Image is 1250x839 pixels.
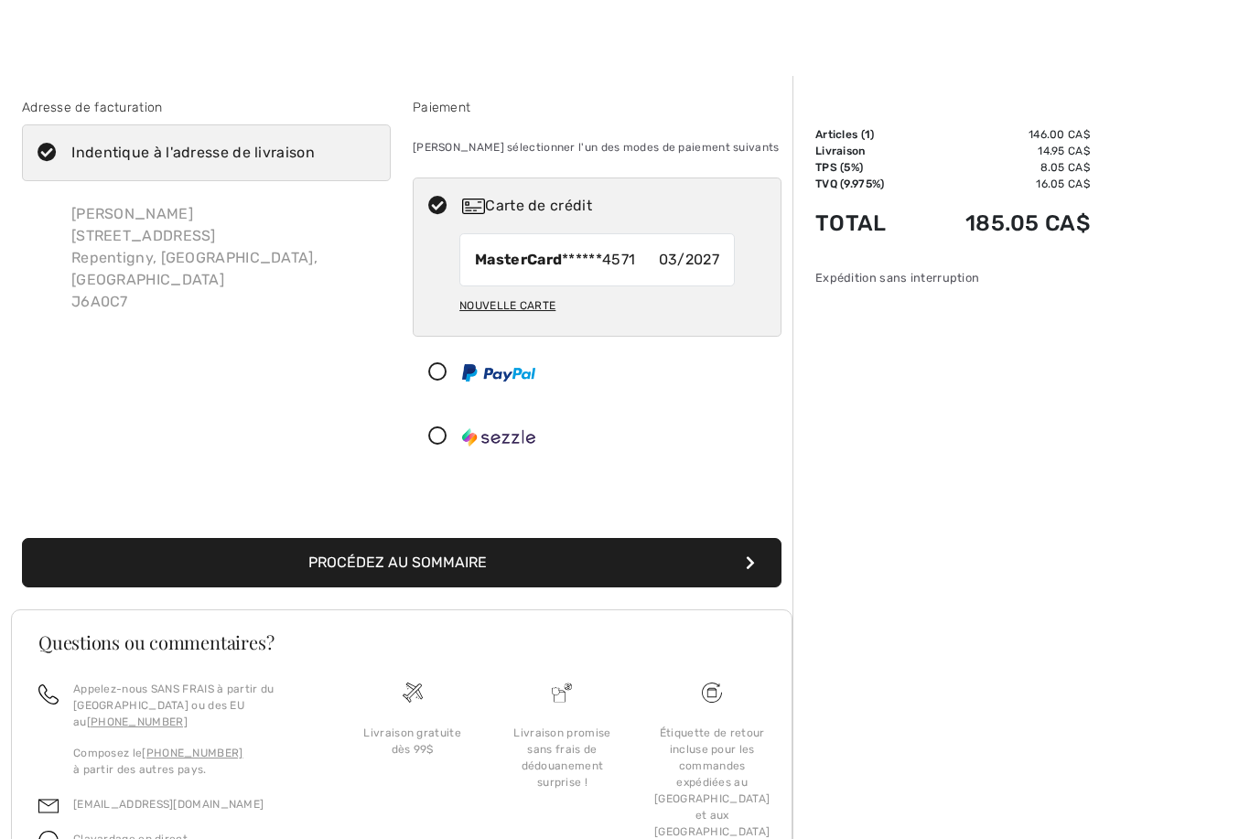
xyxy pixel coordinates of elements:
div: Expédition sans interruption [815,269,1090,286]
td: Articles ( ) [815,126,915,143]
td: TPS (5%) [815,159,915,176]
a: [PHONE_NUMBER] [87,715,188,728]
td: TVQ (9.975%) [815,176,915,192]
div: Livraison promise sans frais de dédouanement surprise ! [502,725,623,791]
a: [EMAIL_ADDRESS][DOMAIN_NAME] [73,798,264,811]
button: Procédez au sommaire [22,538,781,587]
td: Total [815,192,915,254]
img: email [38,796,59,816]
p: Composez le à partir des autres pays. [73,745,316,778]
div: Livraison gratuite dès 99$ [352,725,473,758]
img: PayPal [462,364,535,382]
div: [PERSON_NAME] sélectionner l'un des modes de paiement suivants [413,124,781,170]
td: 146.00 CA$ [915,126,1090,143]
td: 16.05 CA$ [915,176,1090,192]
h3: Questions ou commentaires? [38,633,765,651]
td: 185.05 CA$ [915,192,1090,254]
img: Sezzle [462,428,535,446]
td: 8.05 CA$ [915,159,1090,176]
div: [PERSON_NAME] [STREET_ADDRESS] Repentigny, [GEOGRAPHIC_DATA], [GEOGRAPHIC_DATA] J6A0C7 [57,188,391,328]
img: Livraison gratuite dès 99$ [702,683,722,703]
div: Carte de crédit [462,195,769,217]
a: [PHONE_NUMBER] [142,747,242,759]
td: Livraison [815,143,915,159]
td: 14.95 CA$ [915,143,1090,159]
span: 03/2027 [659,249,719,271]
div: Paiement [413,98,781,117]
div: Nouvelle carte [459,290,555,321]
p: Appelez-nous SANS FRAIS à partir du [GEOGRAPHIC_DATA] ou des EU au [73,681,316,730]
img: call [38,684,59,705]
div: Indentique à l'adresse de livraison [71,142,315,164]
img: Livraison promise sans frais de dédouanement surprise&nbsp;! [552,683,572,703]
img: Livraison gratuite dès 99$ [403,683,423,703]
img: Carte de crédit [462,199,485,214]
div: Adresse de facturation [22,98,391,117]
strong: MasterCard [475,251,562,268]
span: 1 [865,128,870,141]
